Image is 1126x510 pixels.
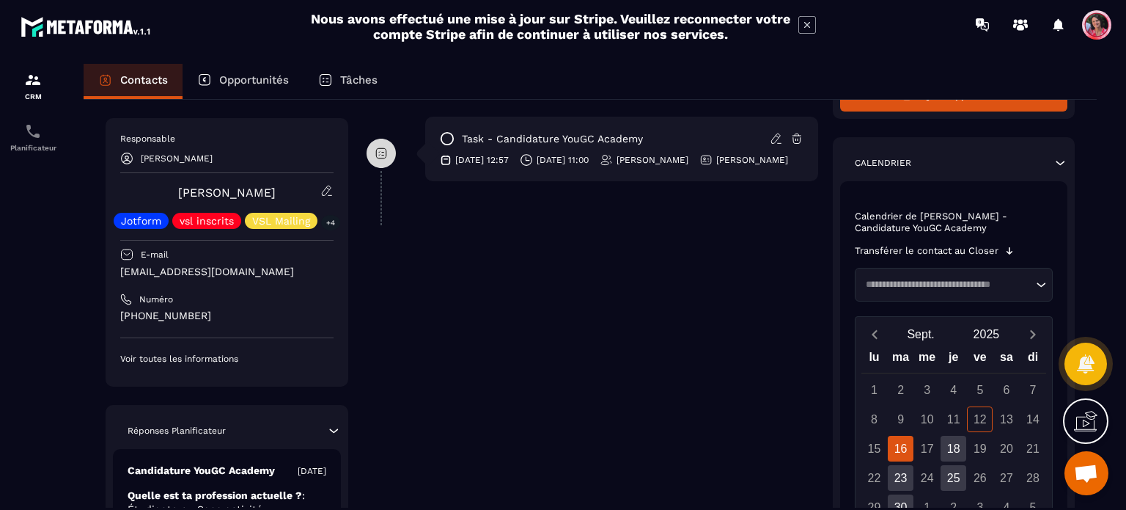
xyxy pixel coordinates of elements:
[888,377,913,403] div: 2
[716,154,788,166] p: [PERSON_NAME]
[967,377,993,403] div: 5
[914,436,940,462] div: 17
[914,407,940,432] div: 10
[888,465,913,491] div: 23
[120,265,334,279] p: [EMAIL_ADDRESS][DOMAIN_NAME]
[941,407,966,432] div: 11
[120,353,334,365] p: Voir toutes les informations
[617,154,688,166] p: [PERSON_NAME]
[993,436,1019,462] div: 20
[861,277,1033,292] input: Search for option
[4,60,62,112] a: formationformationCRM
[855,245,998,257] p: Transférer le contact au Closer
[967,347,993,373] div: ve
[537,154,589,166] p: [DATE] 11:00
[24,123,42,140] img: scheduler
[1020,465,1045,491] div: 28
[1020,407,1045,432] div: 14
[1020,436,1045,462] div: 21
[303,64,392,99] a: Tâches
[967,407,993,432] div: 12
[141,249,169,261] p: E-mail
[914,377,940,403] div: 3
[183,64,303,99] a: Opportunités
[993,347,1020,373] div: sa
[120,309,334,323] p: [PHONE_NUMBER]
[21,13,152,40] img: logo
[1020,377,1045,403] div: 7
[121,216,161,226] p: Jotform
[4,112,62,163] a: schedulerschedulerPlanificateur
[855,268,1053,302] div: Search for option
[914,465,940,491] div: 24
[1020,347,1046,373] div: di
[298,465,326,477] p: [DATE]
[888,321,954,347] button: Open months overlay
[941,347,967,373] div: je
[84,64,183,99] a: Contacts
[993,377,1019,403] div: 6
[941,436,966,462] div: 18
[120,133,334,145] p: Responsable
[321,215,340,230] p: +4
[954,321,1019,347] button: Open years overlay
[1019,324,1046,344] button: Next month
[941,465,966,491] div: 25
[861,377,887,403] div: 1
[855,211,1053,234] p: Calendrier de [PERSON_NAME] - Candidature YouGC Academy
[455,154,509,166] p: [DATE] 12:57
[861,436,887,462] div: 15
[128,425,226,437] p: Réponses Planificateur
[855,157,911,169] p: Calendrier
[141,153,213,164] p: [PERSON_NAME]
[967,436,993,462] div: 19
[4,92,62,101] p: CRM
[219,73,289,87] p: Opportunités
[24,71,42,89] img: formation
[861,407,887,432] div: 8
[178,186,276,200] a: [PERSON_NAME]
[180,216,234,226] p: vsl inscrits
[888,347,914,373] div: ma
[462,132,643,146] p: task - Candidature YouGC Academy
[128,464,275,478] p: Candidature YouGC Academy
[252,216,310,226] p: VSL Mailing
[139,294,173,305] p: Numéro
[310,11,791,42] h2: Nous avons effectué une mise à jour sur Stripe. Veuillez reconnecter votre compte Stripe afin de ...
[993,465,1019,491] div: 27
[993,407,1019,432] div: 13
[861,465,887,491] div: 22
[888,436,913,462] div: 16
[340,73,378,87] p: Tâches
[4,144,62,152] p: Planificateur
[941,377,966,403] div: 4
[967,465,993,491] div: 26
[1064,451,1108,495] div: Ouvrir le chat
[888,407,913,432] div: 9
[914,347,941,373] div: me
[120,73,168,87] p: Contacts
[861,324,888,344] button: Previous month
[861,347,887,373] div: lu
